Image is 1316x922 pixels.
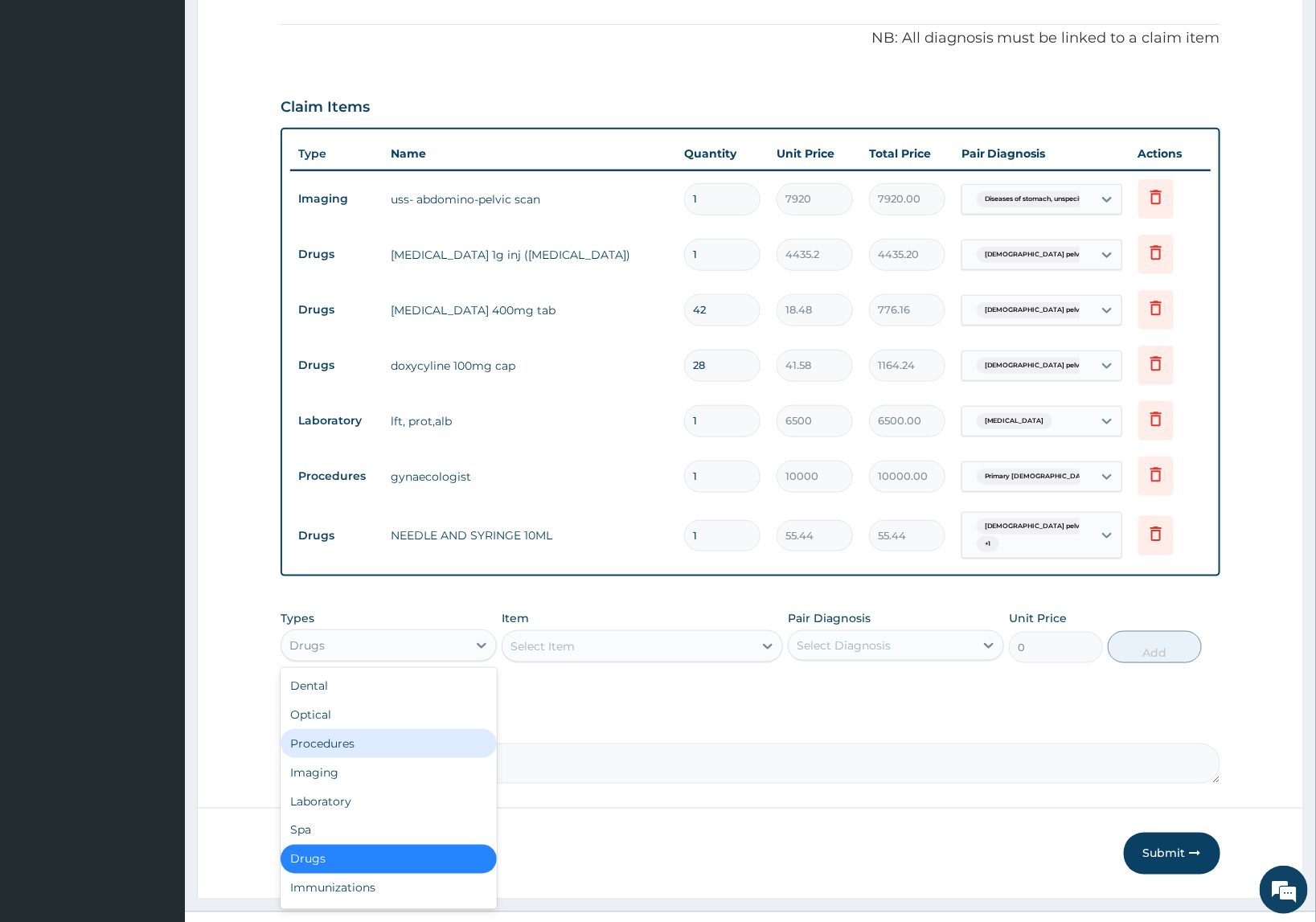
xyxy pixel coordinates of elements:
[1108,631,1202,663] button: Add
[1009,610,1067,626] label: Unit Price
[281,816,497,845] div: Spa
[281,758,497,787] div: Imaging
[676,137,769,170] th: Quantity
[290,406,383,436] td: Laboratory
[977,191,1097,207] span: Diseases of stomach, unspecifi...
[281,99,370,117] h3: Claim Items
[977,469,1175,485] span: Primary [DEMOGRAPHIC_DATA][MEDICAL_DATA] of ...
[383,350,676,382] td: doxycyline 100mg cap
[290,295,383,325] td: Drugs
[383,405,676,437] td: lft, prot,alb
[290,240,383,269] td: Drugs
[788,610,871,626] label: Pair Diagnosis
[977,518,1155,535] span: [DEMOGRAPHIC_DATA] pelvic inflammatory dis...
[977,413,1052,429] span: [MEDICAL_DATA]
[290,350,383,380] td: Drugs
[281,729,497,758] div: Procedures
[281,612,314,625] label: Types
[769,137,861,170] th: Unit Price
[290,461,383,491] td: Procedures
[953,137,1130,170] th: Pair Diagnosis
[383,519,676,551] td: NEEDLE AND SYRINGE 10ML
[510,638,575,654] div: Select Item
[289,637,325,654] div: Drugs
[93,203,222,365] span: We're online!
[797,637,891,654] div: Select Diagnosis
[383,183,676,215] td: uss- abdomino-pelvic scan
[502,610,529,626] label: Item
[281,845,497,874] div: Drugs
[281,787,497,816] div: Laboratory
[861,137,953,170] th: Total Price
[290,184,383,214] td: Imaging
[1124,833,1220,875] button: Submit
[281,671,497,700] div: Dental
[281,721,1220,735] label: Comment
[977,247,1155,263] span: [DEMOGRAPHIC_DATA] pelvic inflammatory dis...
[977,358,1155,374] span: [DEMOGRAPHIC_DATA] pelvic inflammatory dis...
[8,439,306,495] textarea: Type your message and hit 'Enter'
[281,28,1220,49] p: NB: All diagnosis must be linked to a claim item
[383,461,676,493] td: gynaecologist
[977,536,999,552] span: + 1
[290,139,383,169] th: Type
[383,137,676,170] th: Name
[383,294,676,326] td: [MEDICAL_DATA] 400mg tab
[281,700,497,729] div: Optical
[383,239,676,271] td: [MEDICAL_DATA] 1g inj ([MEDICAL_DATA])
[977,302,1155,318] span: [DEMOGRAPHIC_DATA] pelvic inflammatory dis...
[84,90,270,111] div: Chat with us now
[30,80,65,121] img: d_794563401_company_1708531726252_794563401
[281,874,497,903] div: Immunizations
[264,8,302,47] div: Minimize live chat window
[290,521,383,551] td: Drugs
[1130,137,1211,170] th: Actions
